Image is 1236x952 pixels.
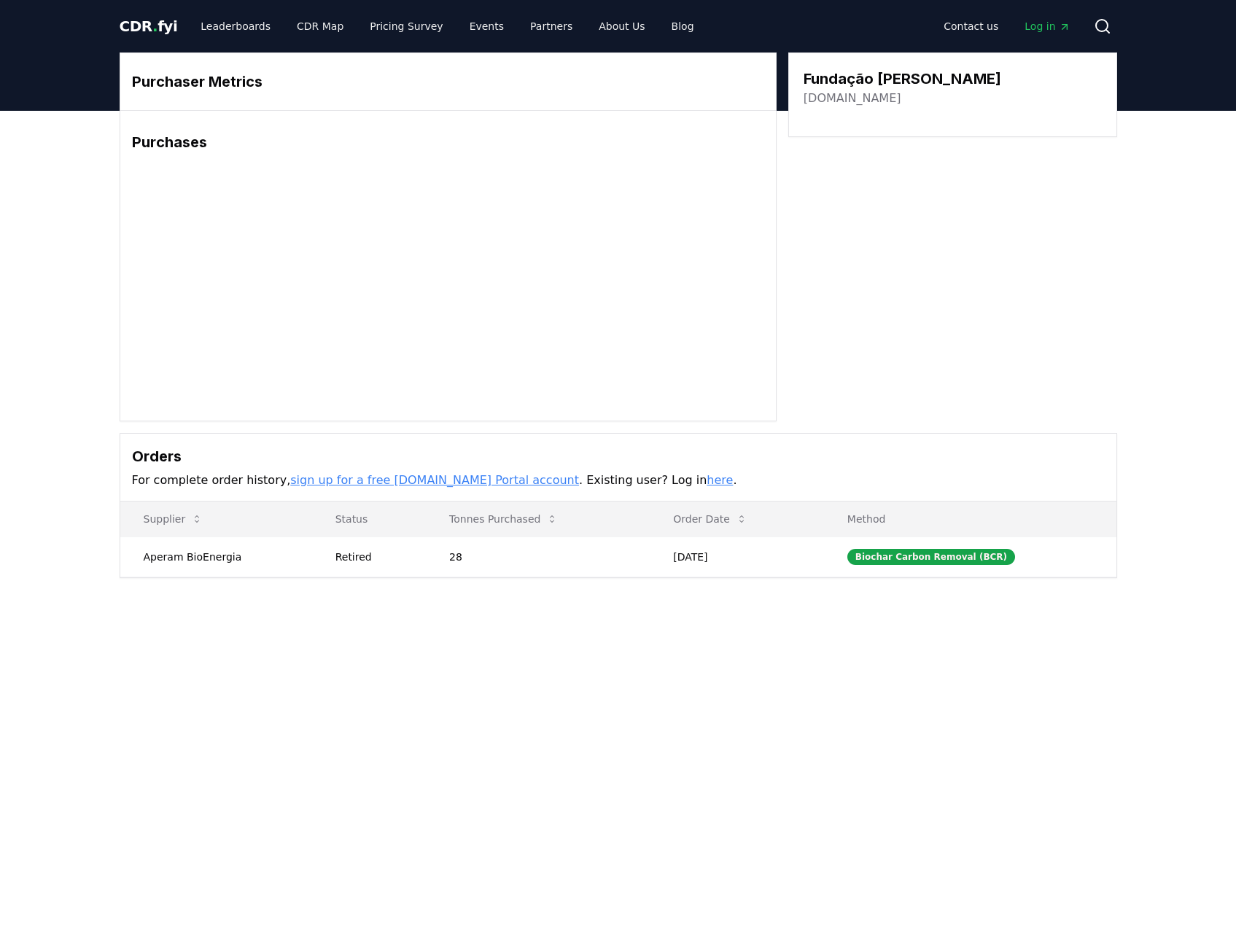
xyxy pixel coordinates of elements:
a: Pricing Survey [358,13,454,39]
td: [DATE] [650,537,824,577]
a: Partners [518,13,584,39]
a: here [707,473,733,487]
nav: Main [189,13,705,39]
h3: Orders [132,445,1105,467]
nav: Main [932,13,1081,39]
a: About Us [587,13,656,39]
a: Blog [660,13,706,39]
span: . [152,17,158,35]
a: CDR.fyi [120,16,178,36]
a: sign up for a free [DOMAIN_NAME] Portal account [290,473,579,487]
div: Biochar Carbon Removal (BCR) [847,549,1015,565]
a: Leaderboards [189,13,282,39]
div: Retired [335,550,414,564]
button: Order Date [661,504,759,534]
h3: Purchaser Metrics [132,71,764,93]
h3: Fundação [PERSON_NAME] [804,68,1001,90]
a: CDR Map [285,13,355,39]
a: Events [458,13,516,39]
td: Aperam BioEnergia [120,537,312,577]
span: CDR fyi [120,17,178,35]
span: Log in [1025,19,1070,34]
p: Status [324,512,414,526]
button: Tonnes Purchased [438,504,570,534]
a: [DOMAIN_NAME] [804,90,901,107]
button: Supplier [132,504,215,534]
a: Contact us [932,13,1010,39]
a: Log in [1013,13,1081,39]
h3: Purchases [132,131,764,153]
p: For complete order history, . Existing user? Log in . [132,472,1105,489]
p: Method [836,512,1105,526]
td: 28 [426,537,650,577]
